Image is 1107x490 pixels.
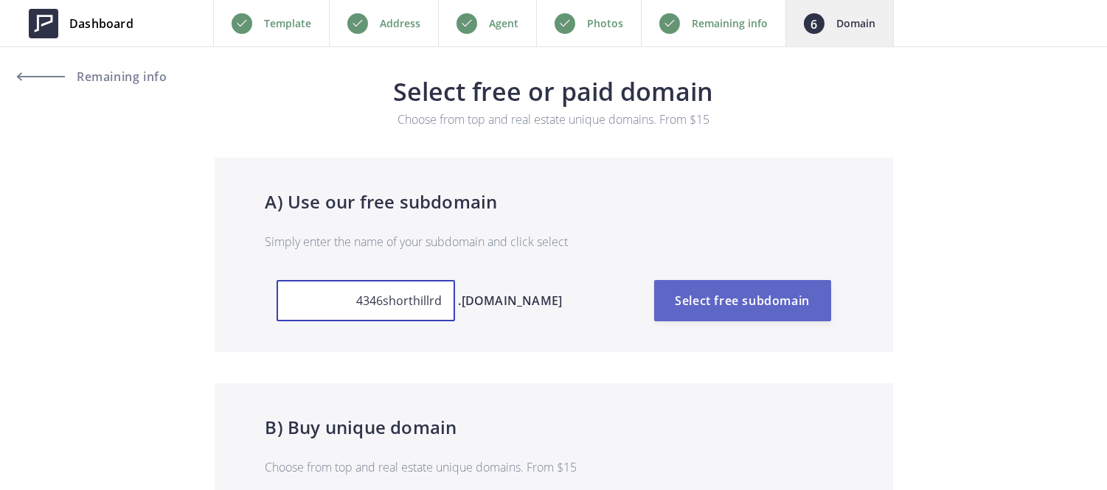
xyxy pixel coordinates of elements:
[266,189,842,215] h4: A) Use our free subdomain
[49,78,1058,105] h3: Select free or paid domain
[308,111,799,128] p: Choose from top and real estate unique domains. From $15
[73,71,167,83] span: Remaining info
[692,15,768,32] p: Remaining info
[264,15,311,32] p: Template
[266,458,842,476] p: Choose from top and real estate unique domains. From $15
[69,15,133,32] span: Dashboard
[18,59,150,94] a: Remaining info
[654,280,831,321] button: Select free subdomain
[380,15,420,32] p: Address
[266,233,842,251] p: Simply enter the name of your subdomain and click select
[1033,416,1089,472] iframe: Drift Widget Chat Controller
[18,1,145,46] a: Dashboard
[266,414,842,441] h4: B) Buy unique domain
[459,292,563,309] span: .[DOMAIN_NAME]
[836,15,875,32] p: Domain
[489,15,518,32] p: Agent
[587,15,623,32] p: Photos
[803,263,1098,425] iframe: Drift Widget Chat Window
